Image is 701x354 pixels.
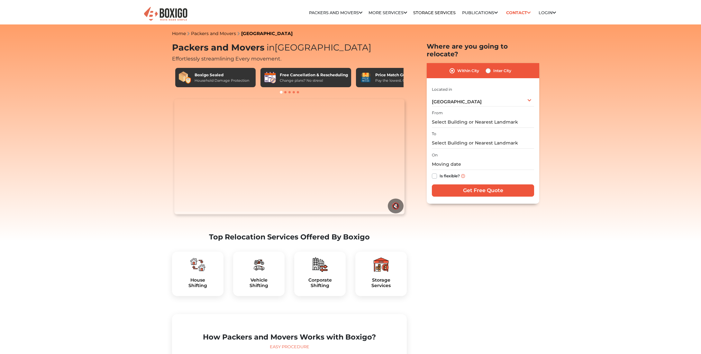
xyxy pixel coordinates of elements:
a: StorageServices [360,277,402,288]
img: boxigo_packers_and_movers_plan [312,257,328,272]
label: Is flexible? [440,172,460,179]
label: Within City [457,67,479,75]
h2: How Packers and Movers Works with Boxigo? [177,333,402,341]
a: Packers and Movers [191,31,236,36]
div: Boxigo Sealed [195,72,249,78]
span: in [267,42,275,53]
label: To [432,131,436,137]
label: Inter City [493,67,511,75]
span: [GEOGRAPHIC_DATA] [264,42,371,53]
div: Household Damage Protection [195,78,249,83]
div: Price Match Guarantee [375,72,424,78]
h1: Packers and Movers [172,42,407,53]
div: Easy Procedure [177,344,402,350]
h2: Where are you going to relocate? [427,42,539,58]
a: [GEOGRAPHIC_DATA] [241,31,293,36]
img: boxigo_packers_and_movers_plan [251,257,267,272]
label: From [432,110,443,116]
img: boxigo_packers_and_movers_plan [373,257,389,272]
h5: Vehicle Shifting [238,277,279,288]
div: Change plans? No stress! [280,78,348,83]
input: Get Free Quote [432,184,534,197]
span: [GEOGRAPHIC_DATA] [432,99,482,105]
h5: Storage Services [360,277,402,288]
a: VehicleShifting [238,277,279,288]
a: Packers and Movers [309,10,362,15]
a: Publications [462,10,498,15]
label: Located in [432,87,452,92]
a: CorporateShifting [299,277,341,288]
a: Login [539,10,556,15]
input: Select Building or Nearest Landmark [432,116,534,128]
input: Select Building or Nearest Landmark [432,137,534,149]
video: Your browser does not support the video tag. [174,99,404,214]
a: HouseShifting [177,277,218,288]
a: Home [172,31,186,36]
img: Free Cancellation & Rescheduling [264,71,277,84]
h2: Top Relocation Services Offered By Boxigo [172,233,407,241]
img: boxigo_packers_and_movers_plan [190,257,205,272]
img: Boxigo [143,6,188,22]
div: Pay the lowest. Guaranteed! [375,78,424,83]
img: Boxigo Sealed [178,71,191,84]
img: Price Match Guarantee [359,71,372,84]
div: Free Cancellation & Rescheduling [280,72,348,78]
img: info [461,174,465,178]
a: Storage Services [413,10,456,15]
span: Effortlessly streamlining Every movement. [172,56,281,62]
h5: Corporate Shifting [299,277,341,288]
a: More services [369,10,407,15]
a: Contact [504,8,533,18]
label: On [432,152,438,158]
input: Moving date [432,159,534,170]
button: 🔇 [388,199,404,213]
h5: House Shifting [177,277,218,288]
